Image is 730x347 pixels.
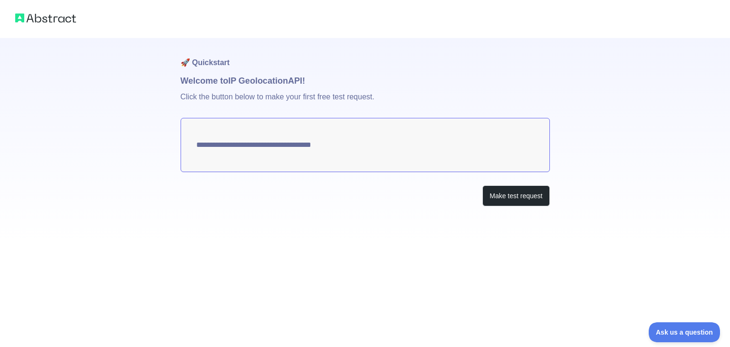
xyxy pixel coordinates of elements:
[482,185,549,207] button: Make test request
[649,322,720,342] iframe: Toggle Customer Support
[181,38,550,74] h1: 🚀 Quickstart
[15,11,76,25] img: Abstract logo
[181,87,550,118] p: Click the button below to make your first free test request.
[181,74,550,87] h1: Welcome to IP Geolocation API!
